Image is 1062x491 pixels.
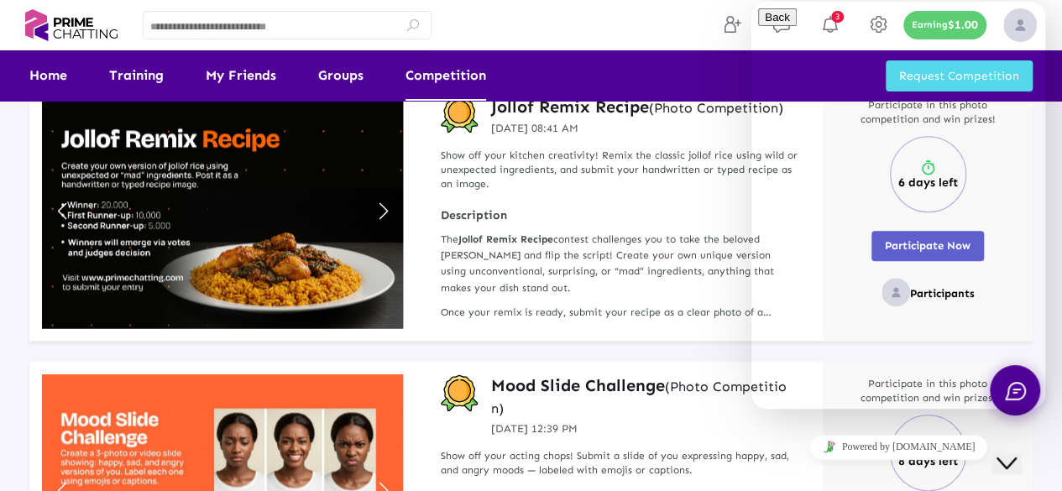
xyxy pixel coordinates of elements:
a: My Friends [206,50,276,101]
a: Competition [405,50,486,101]
iframe: chat widget [991,424,1045,474]
a: Home [29,50,67,101]
a: Training [109,50,164,101]
a: Jollof Remix Recipe(Photo Competition) [491,96,783,118]
small: (Photo Competition) [491,379,787,416]
p: Show off your acting chops! Submit a slide of you expressing happy, sad, and angry moods — labele... [441,449,798,478]
h3: Mood Slide Challenge [491,374,798,418]
a: Previous slide [50,193,73,230]
a: Next slide [372,193,395,230]
img: compititionbanner1753342907-2NoNH.jpg [42,96,403,328]
small: (Photo Competition) [649,100,783,116]
iframe: chat widget [751,428,1045,466]
p: [DATE] 08:41 AM [491,120,783,137]
strong: Jollof Remix Recipe [458,233,553,245]
img: logo [25,5,118,45]
strong: Description [441,208,798,223]
a: Mood Slide Challenge(Photo Competition) [491,374,798,418]
p: Show off your kitchen creativity! Remix the classic jollof rice using wild or unexpected ingredie... [441,149,798,191]
img: competition-badge.svg [441,96,479,133]
a: Groups [318,50,364,101]
img: competition-badge.svg [441,374,479,412]
div: 1 / 1 [42,96,403,328]
p: [DATE] 12:39 PM [491,420,798,437]
p: The contest challenges you to take the beloved [PERSON_NAME] and flip the script! Create your own... [441,232,798,296]
iframe: chat widget [751,2,1045,409]
p: Once your remix is ready, submit your recipe as a clear photo of a handwritten or typed page. Be ... [441,305,798,321]
h3: Jollof Remix Recipe [491,96,783,118]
